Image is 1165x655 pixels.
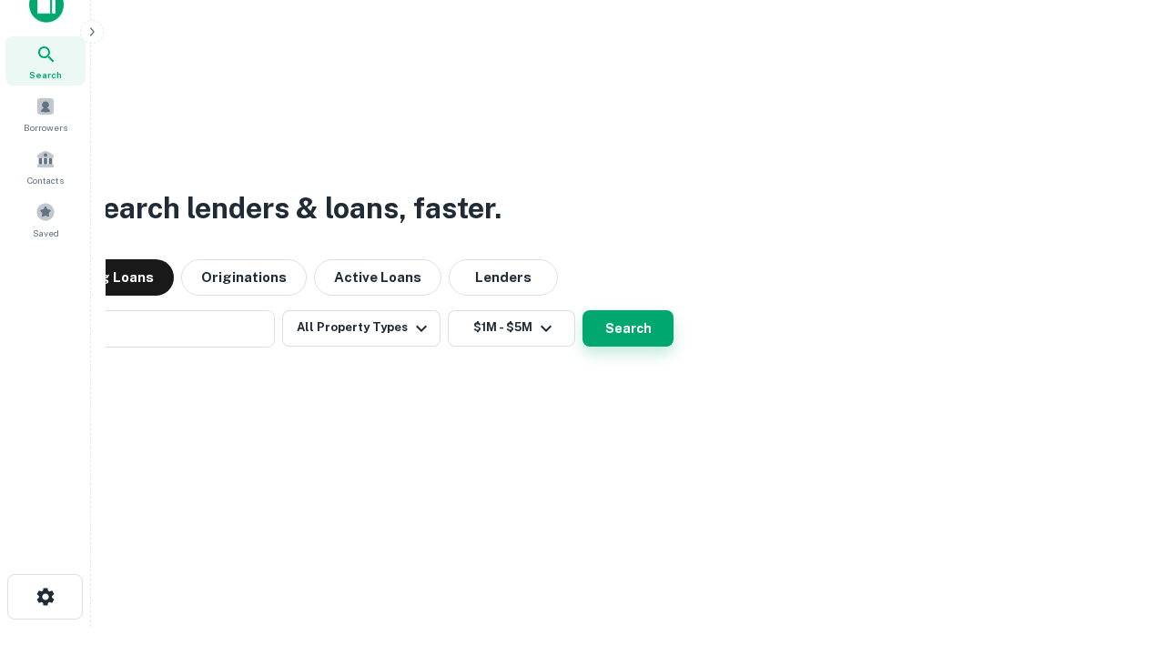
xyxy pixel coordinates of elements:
[5,142,86,191] a: Contacts
[24,120,67,135] span: Borrowers
[29,67,62,82] span: Search
[5,36,86,86] a: Search
[449,259,558,296] button: Lenders
[5,89,86,138] a: Borrowers
[1074,509,1165,597] iframe: Chat Widget
[83,186,501,230] h3: Search lenders & loans, faster.
[33,226,59,240] span: Saved
[448,310,575,347] button: $1M - $5M
[27,173,64,187] span: Contacts
[314,259,441,296] button: Active Loans
[282,310,441,347] button: All Property Types
[181,259,307,296] button: Originations
[582,310,674,347] button: Search
[5,195,86,244] a: Saved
